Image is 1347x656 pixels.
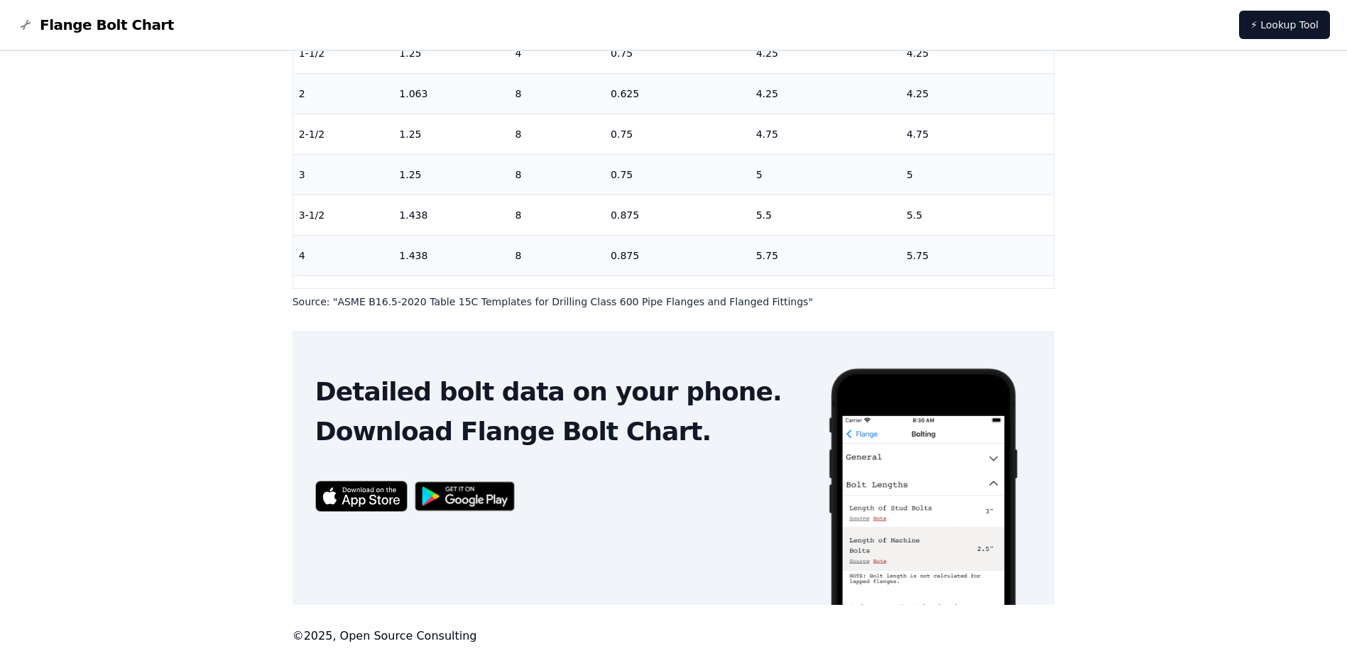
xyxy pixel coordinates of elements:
td: 1.25 [393,154,509,195]
td: 2 [293,73,394,114]
td: 1.25 [393,33,509,73]
h2: Download Flange Bolt Chart. [315,417,805,446]
img: App Store badge for the Flange Bolt Chart app [315,481,408,511]
td: 5 [901,154,1054,195]
td: 1.438 [393,235,509,275]
td: 4.75 [751,114,901,154]
img: Get it on Google Play [408,474,523,519]
footer: © 2025 , Open Source Consulting [293,628,1055,645]
td: 5 [293,275,394,316]
td: 8 [509,154,605,195]
td: 5 [751,154,901,195]
a: ⚡ Lookup Tool [1239,11,1330,39]
td: 0.875 [605,235,751,275]
td: 8 [509,114,605,154]
td: 1.438 [393,195,509,235]
td: 0.75 [605,154,751,195]
td: 0.875 [605,195,751,235]
td: 5.5 [901,195,1054,235]
td: 0.625 [605,73,751,114]
td: 4 [293,235,394,275]
td: 1.063 [393,73,509,114]
td: 4.25 [901,73,1054,114]
td: 5.75 [751,235,901,275]
img: Flange Bolt Chart Logo [17,16,34,33]
td: 8 [509,275,605,316]
td: 6.5 [901,275,1054,316]
td: 4.25 [901,33,1054,73]
h2: Detailed bolt data on your phone. [315,378,805,406]
td: 3-1/2 [293,195,394,235]
td: 0.75 [605,114,751,154]
td: 1.625 [393,275,509,316]
td: 5.75 [901,235,1054,275]
p: Source: " ASME B16.5-2020 Table 15C Templates for Drilling Class 600 Pipe Flanges and Flanged Fit... [293,295,1055,309]
span: Flange Bolt Chart [40,15,174,35]
td: 5.5 [751,195,901,235]
td: 0.75 [605,33,751,73]
td: 4.75 [901,114,1054,154]
td: 1-1/2 [293,33,394,73]
td: 8 [509,73,605,114]
td: 2-1/2 [293,114,394,154]
a: Flange Bolt Chart LogoFlange Bolt Chart [17,15,174,35]
td: 1.25 [393,114,509,154]
td: 1 [605,275,751,316]
td: 6.5 [751,275,901,316]
td: 3 [293,154,394,195]
td: 4 [509,33,605,73]
td: 4.25 [751,33,901,73]
td: 4.25 [751,73,901,114]
td: 8 [509,235,605,275]
td: 8 [509,195,605,235]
